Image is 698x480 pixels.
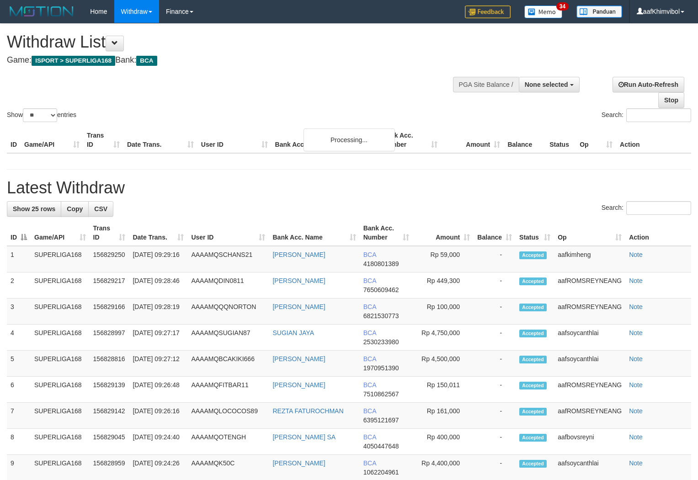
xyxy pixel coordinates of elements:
th: Date Trans. [123,127,197,153]
th: Game/API [21,127,83,153]
span: Accepted [519,251,547,259]
td: [DATE] 09:28:19 [129,299,187,325]
a: [PERSON_NAME] [272,277,325,284]
span: BCA [363,355,376,363]
a: Note [629,329,643,336]
td: [DATE] 09:27:17 [129,325,187,351]
span: Copy 1970951390 to clipboard [363,364,399,372]
span: BCA [363,381,376,389]
span: Copy [67,205,83,213]
input: Search: [626,108,691,122]
span: Copy 7510862567 to clipboard [363,390,399,398]
td: [DATE] 09:28:46 [129,272,187,299]
th: Bank Acc. Name [272,127,379,153]
span: Accepted [519,408,547,416]
div: Processing... [304,128,395,151]
th: User ID: activate to sort column ascending [187,220,269,246]
th: Amount: activate to sort column ascending [413,220,474,246]
td: SUPERLIGA168 [31,299,90,325]
select: Showentries [23,108,57,122]
span: Copy 6395121697 to clipboard [363,416,399,424]
th: Amount [441,127,504,153]
a: Note [629,433,643,441]
h1: Withdraw List [7,33,456,51]
th: Trans ID [83,127,123,153]
th: Bank Acc. Number [378,127,441,153]
td: Rp 4,500,000 [413,351,474,377]
a: Run Auto-Refresh [613,77,684,92]
input: Search: [626,201,691,215]
img: panduan.png [576,5,622,18]
td: 156829142 [90,403,129,429]
span: Copy 2530233980 to clipboard [363,338,399,346]
td: 156829217 [90,272,129,299]
td: - [474,325,516,351]
a: [PERSON_NAME] [272,381,325,389]
h4: Game: Bank: [7,56,456,65]
th: Op: activate to sort column ascending [554,220,625,246]
th: Game/API: activate to sort column ascending [31,220,90,246]
span: BCA [363,251,376,258]
td: - [474,377,516,403]
a: Stop [658,92,684,108]
th: Balance [504,127,546,153]
a: Note [629,381,643,389]
a: Show 25 rows [7,201,61,217]
td: AAAAMQLOCOCOS89 [187,403,269,429]
td: AAAAMQSCHANS21 [187,246,269,272]
img: Feedback.jpg [465,5,511,18]
span: BCA [363,459,376,467]
a: Note [629,303,643,310]
a: SUGIAN JAYA [272,329,314,336]
span: CSV [94,205,107,213]
td: - [474,403,516,429]
th: ID: activate to sort column descending [7,220,31,246]
span: Copy 4180801389 to clipboard [363,260,399,267]
span: Accepted [519,460,547,468]
td: 156829139 [90,377,129,403]
a: CSV [88,201,113,217]
td: 6 [7,377,31,403]
a: Note [629,407,643,415]
label: Search: [602,108,691,122]
td: aafROMSREYNEANG [554,299,625,325]
td: - [474,246,516,272]
td: SUPERLIGA168 [31,325,90,351]
td: aafkimheng [554,246,625,272]
td: aafsoycanthlai [554,325,625,351]
span: BCA [363,407,376,415]
td: 2 [7,272,31,299]
span: BCA [363,303,376,310]
span: Copy 6821530773 to clipboard [363,312,399,320]
td: aafROMSREYNEANG [554,272,625,299]
td: 156829250 [90,246,129,272]
td: [DATE] 09:26:48 [129,377,187,403]
td: AAAAMQFITBAR11 [187,377,269,403]
td: [DATE] 09:29:16 [129,246,187,272]
td: Rp 59,000 [413,246,474,272]
th: ID [7,127,21,153]
label: Show entries [7,108,76,122]
span: Show 25 rows [13,205,55,213]
img: MOTION_logo.png [7,5,76,18]
span: 34 [556,2,569,11]
span: BCA [363,329,376,336]
td: SUPERLIGA168 [31,246,90,272]
a: Note [629,355,643,363]
span: Accepted [519,382,547,389]
td: SUPERLIGA168 [31,377,90,403]
a: Note [629,251,643,258]
td: - [474,351,516,377]
span: Copy 4050447648 to clipboard [363,443,399,450]
td: Rp 4,750,000 [413,325,474,351]
td: 156829045 [90,429,129,455]
td: Rp 400,000 [413,429,474,455]
td: - [474,429,516,455]
td: AAAAMQBCAKIKI666 [187,351,269,377]
td: 1 [7,246,31,272]
td: AAAAMQSUGIAN87 [187,325,269,351]
span: ISPORT > SUPERLIGA168 [32,56,115,66]
img: Button%20Memo.svg [524,5,563,18]
span: Copy 7650609462 to clipboard [363,286,399,293]
th: Date Trans.: activate to sort column ascending [129,220,187,246]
